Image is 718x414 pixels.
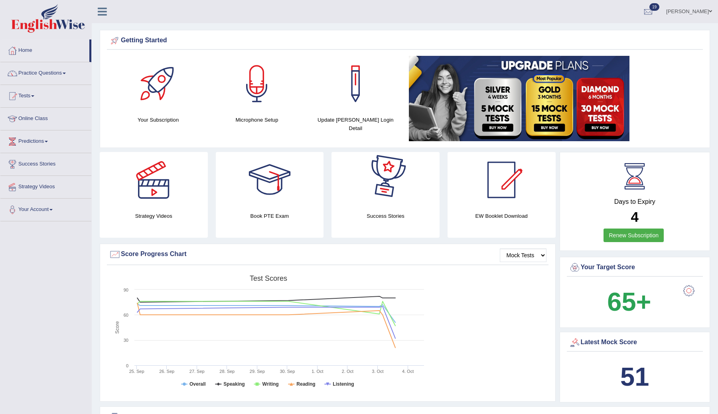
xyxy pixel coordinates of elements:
tspan: Score [114,321,120,334]
b: 4 [631,209,639,225]
tspan: 25. Sep [129,369,144,374]
h4: Strategy Videos [100,212,208,220]
h4: EW Booklet Download [448,212,556,220]
a: Renew Subscription [604,229,664,242]
b: 51 [620,362,649,391]
tspan: 29. Sep [250,369,265,374]
span: 19 [649,3,659,11]
a: Success Stories [0,153,91,173]
tspan: 4. Oct [402,369,414,374]
a: Practice Questions [0,62,91,82]
h4: Days to Expiry [569,198,701,205]
b: 65+ [607,287,651,316]
text: 60 [124,313,128,317]
tspan: 28. Sep [219,369,235,374]
tspan: 2. Oct [342,369,353,374]
h4: Your Subscription [113,116,203,124]
a: Predictions [0,130,91,150]
a: Tests [0,85,91,105]
img: small5.jpg [409,56,629,141]
text: 0 [126,363,128,368]
tspan: 3. Oct [372,369,383,374]
tspan: Writing [262,381,279,387]
text: 30 [124,338,128,343]
tspan: Speaking [223,381,245,387]
h4: Microphone Setup [211,116,302,124]
h4: Update [PERSON_NAME] Login Detail [310,116,401,132]
tspan: Overall [189,381,206,387]
tspan: Reading [296,381,315,387]
tspan: 26. Sep [159,369,174,374]
a: Strategy Videos [0,176,91,196]
h4: Success Stories [331,212,440,220]
tspan: Listening [333,381,354,387]
div: Getting Started [109,35,701,47]
h4: Book PTE Exam [216,212,324,220]
a: Your Account [0,199,91,219]
div: Latest Mock Score [569,337,701,349]
a: Home [0,39,89,59]
div: Your Target Score [569,262,701,274]
tspan: Test scores [250,274,287,282]
a: Online Class [0,108,91,128]
tspan: 27. Sep [189,369,205,374]
tspan: 30. Sep [280,369,295,374]
text: 90 [124,288,128,292]
tspan: 1. Oct [312,369,323,374]
div: Score Progress Chart [109,248,546,260]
